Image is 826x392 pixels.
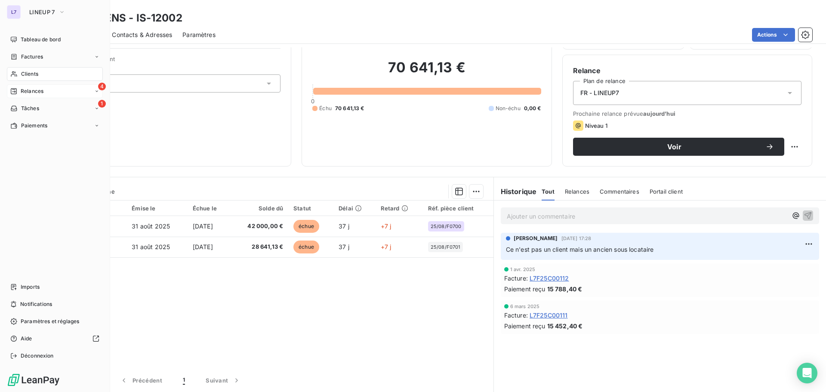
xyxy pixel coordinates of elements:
[600,188,639,195] span: Commentaires
[565,188,589,195] span: Relances
[21,122,47,130] span: Paiements
[506,246,654,253] span: Ce n'est pas un client mais un ancien sous locataire
[335,105,364,112] span: 70 641,13 €
[7,332,103,346] a: Aide
[752,28,795,42] button: Actions
[293,205,328,212] div: Statut
[21,318,79,325] span: Paramètres et réglages
[573,110,801,117] span: Prochaine relance prévue
[109,371,173,389] button: Précédent
[293,241,319,253] span: échue
[293,220,319,233] span: échue
[20,300,52,308] span: Notifications
[132,243,170,250] span: 31 août 2025
[431,244,460,250] span: 25/08/F0701
[69,56,280,68] span: Propriétés Client
[339,205,370,212] div: Délai
[21,283,40,291] span: Imports
[542,188,555,195] span: Tout
[319,105,332,112] span: Échu
[98,100,106,108] span: 1
[650,188,683,195] span: Portail client
[428,205,488,212] div: Réf. pièce client
[236,222,283,231] span: 42 000,00 €
[504,311,528,320] span: Facture :
[21,352,54,360] span: Déconnexion
[496,105,521,112] span: Non-échu
[183,376,185,385] span: 1
[381,243,391,250] span: +7 j
[21,70,38,78] span: Clients
[21,87,43,95] span: Relances
[547,284,583,293] span: 15 788,40 €
[173,371,195,389] button: 1
[339,243,349,250] span: 37 j
[182,31,216,39] span: Paramètres
[29,9,55,15] span: LINEUP 7
[193,205,226,212] div: Échue le
[7,5,21,19] div: L7
[98,83,106,90] span: 4
[339,222,349,230] span: 37 j
[132,222,170,230] span: 31 août 2025
[583,143,765,150] span: Voir
[236,205,283,212] div: Solde dû
[504,284,546,293] span: Paiement reçu
[510,304,540,309] span: 6 mars 2025
[580,89,619,97] span: FR - LINEUP7
[494,186,537,197] h6: Historique
[530,274,569,283] span: L7F25C00112
[797,363,817,383] div: Open Intercom Messenger
[524,105,541,112] span: 0,00 €
[585,122,607,129] span: Niveau 1
[504,274,528,283] span: Facture :
[431,224,462,229] span: 25/08/F0700
[21,36,61,43] span: Tableau de bord
[21,105,39,112] span: Tâches
[193,222,213,230] span: [DATE]
[381,205,418,212] div: Retard
[547,321,583,330] span: 15 452,40 €
[311,98,314,105] span: 0
[561,236,592,241] span: [DATE] 17:28
[573,65,801,76] h6: Relance
[132,205,182,212] div: Émise le
[530,311,568,320] span: L7F25C00111
[76,10,182,26] h3: EXOSENS - IS-12002
[643,110,675,117] span: aujourd’hui
[21,335,32,343] span: Aide
[381,222,391,230] span: +7 j
[21,53,43,61] span: Factures
[193,243,213,250] span: [DATE]
[112,31,172,39] span: Contacts & Adresses
[510,267,536,272] span: 1 avr. 2025
[312,59,541,85] h2: 70 641,13 €
[195,371,251,389] button: Suivant
[573,138,784,156] button: Voir
[236,243,283,251] span: 28 641,13 €
[7,373,60,387] img: Logo LeanPay
[504,321,546,330] span: Paiement reçu
[514,235,558,242] span: [PERSON_NAME]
